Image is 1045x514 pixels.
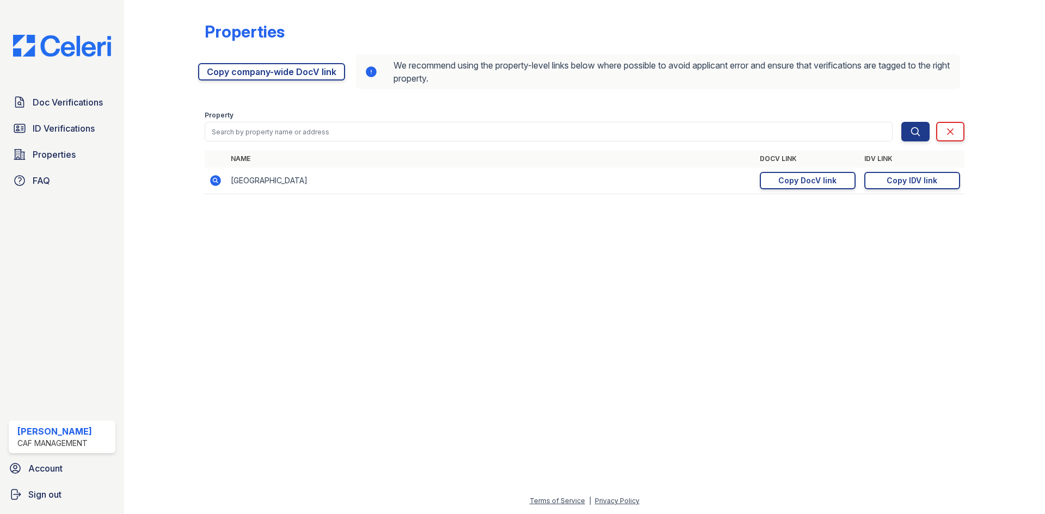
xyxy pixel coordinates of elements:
div: Copy DocV link [778,175,837,186]
input: Search by property name or address [205,122,893,141]
a: Copy DocV link [760,172,856,189]
a: Copy company-wide DocV link [198,63,345,80]
span: Account [28,462,63,475]
a: Privacy Policy [595,497,640,505]
div: Properties [205,22,285,41]
div: Copy IDV link [887,175,937,186]
div: We recommend using the property-level links below where possible to avoid applicant error and ens... [356,54,960,89]
th: IDV Link [860,150,964,168]
a: Account [4,457,120,479]
div: | [589,497,591,505]
img: CE_Logo_Blue-a8612792a0a2168367f1c8372b55b34899dd931a85d93a1a3d3e32e68fde9ad4.png [4,35,120,57]
a: Copy IDV link [864,172,960,189]
a: Terms of Service [530,497,585,505]
th: Name [226,150,755,168]
span: FAQ [33,174,50,187]
a: Sign out [4,484,120,505]
a: ID Verifications [9,117,115,139]
a: Doc Verifications [9,91,115,113]
div: CAF Management [17,438,92,449]
span: Doc Verifications [33,96,103,109]
span: Sign out [28,488,62,501]
span: Properties [33,148,76,161]
div: [PERSON_NAME] [17,425,92,438]
span: ID Verifications [33,122,95,135]
a: FAQ [9,170,115,191]
label: Property [205,111,233,120]
th: DocV Link [755,150,860,168]
td: [GEOGRAPHIC_DATA] [226,168,755,194]
a: Properties [9,144,115,165]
